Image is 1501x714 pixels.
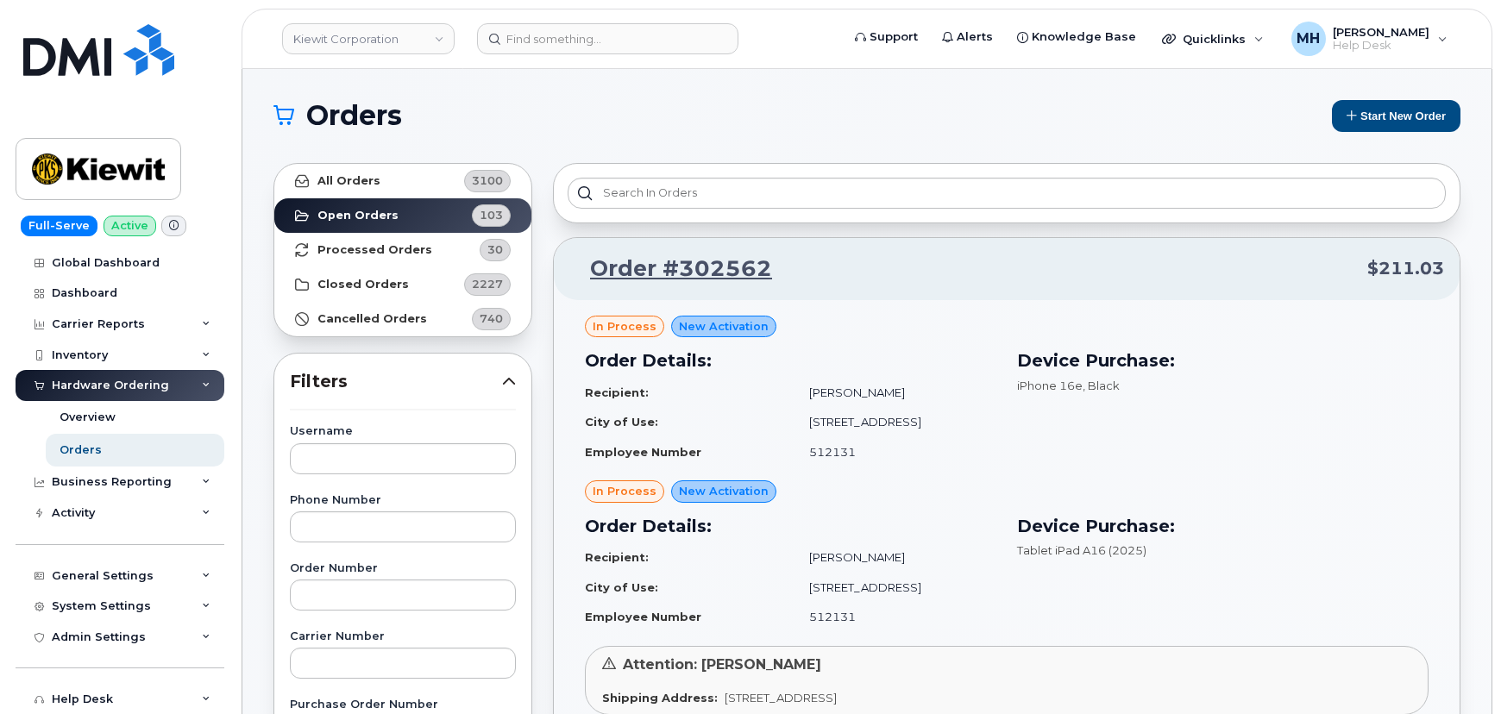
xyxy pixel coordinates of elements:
[794,407,996,437] td: [STREET_ADDRESS]
[794,437,996,467] td: 512131
[472,276,503,292] span: 2227
[623,656,821,673] span: Attention: [PERSON_NAME]
[317,209,399,222] strong: Open Orders
[290,495,516,506] label: Phone Number
[472,172,503,189] span: 3100
[585,415,658,429] strong: City of Use:
[585,580,658,594] strong: City of Use:
[585,550,649,564] strong: Recipient:
[274,198,531,233] a: Open Orders103
[1083,379,1120,392] span: , Black
[794,378,996,408] td: [PERSON_NAME]
[274,164,531,198] a: All Orders3100
[593,483,656,499] span: in process
[794,602,996,632] td: 512131
[317,312,427,326] strong: Cancelled Orders
[1367,256,1444,281] span: $211.03
[480,207,503,223] span: 103
[1017,513,1429,539] h3: Device Purchase:
[725,691,837,705] span: [STREET_ADDRESS]
[569,254,772,285] a: Order #302562
[290,631,516,642] label: Carrier Number
[317,174,380,188] strong: All Orders
[274,302,531,336] a: Cancelled Orders740
[593,318,656,335] span: in process
[1017,379,1083,392] span: iPhone 16e
[585,385,649,399] strong: Recipient:
[290,563,516,574] label: Order Number
[274,233,531,267] a: Processed Orders30
[274,267,531,302] a: Closed Orders2227
[1017,543,1146,557] span: Tablet iPad A16 (2025)
[679,318,769,335] span: New Activation
[306,103,402,128] span: Orders
[1017,348,1429,373] h3: Device Purchase:
[317,243,432,257] strong: Processed Orders
[317,278,409,291] strong: Closed Orders
[679,483,769,499] span: New Activation
[794,542,996,573] td: [PERSON_NAME]
[487,241,503,258] span: 30
[585,610,701,623] strong: Employee Number
[585,348,996,373] h3: Order Details:
[290,369,502,394] span: Filters
[480,310,503,327] span: 740
[1332,100,1460,132] button: Start New Order
[585,513,996,539] h3: Order Details:
[290,699,516,711] label: Purchase Order Number
[602,691,718,705] strong: Shipping Address:
[1426,639,1488,701] iframe: Messenger Launcher
[585,445,701,459] strong: Employee Number
[290,426,516,437] label: Username
[568,178,1446,209] input: Search in orders
[794,573,996,603] td: [STREET_ADDRESS]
